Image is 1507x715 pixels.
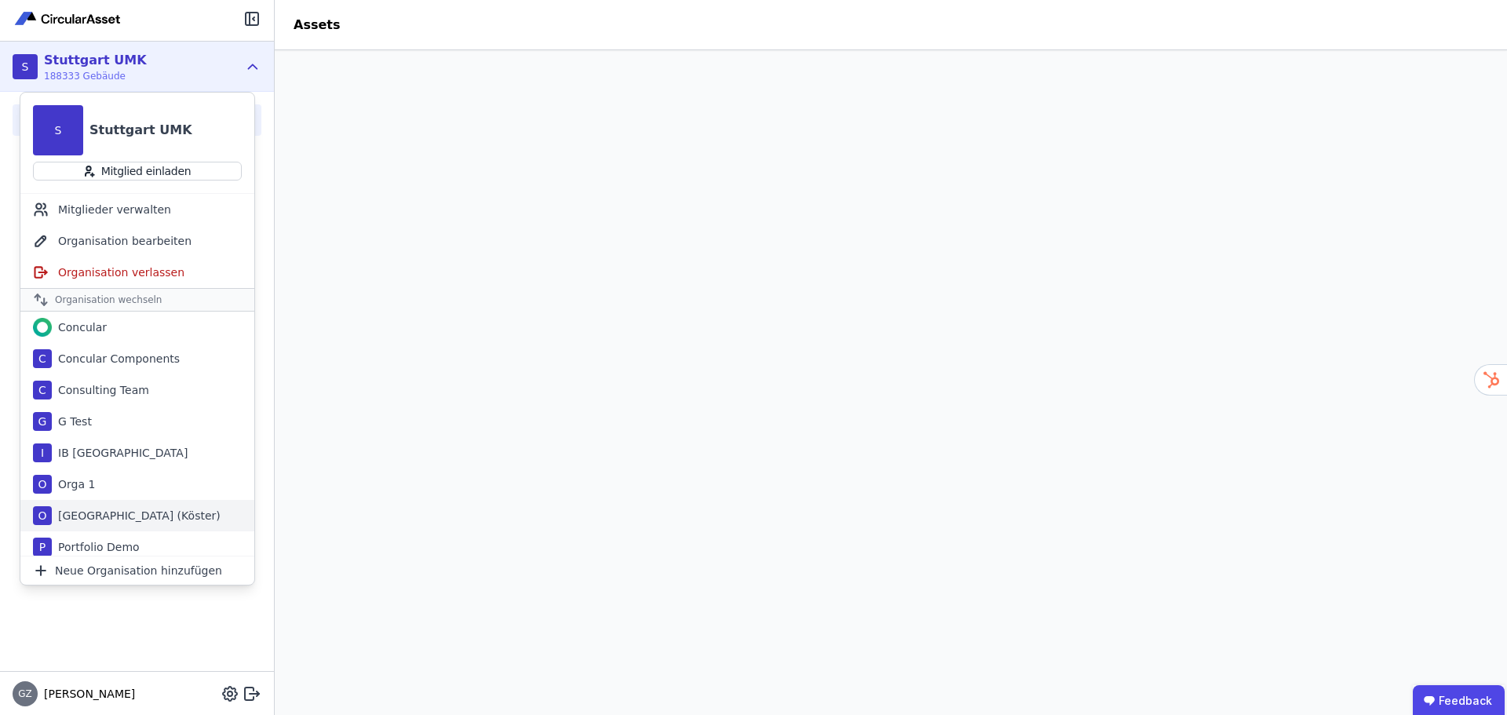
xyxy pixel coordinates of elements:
[89,121,192,140] div: Stuttgart UMK
[33,105,83,155] div: S
[13,54,38,79] div: S
[20,194,254,225] div: Mitglieder verwalten
[20,257,254,288] div: Organisation verlassen
[52,539,140,555] div: Portfolio Demo
[13,9,124,28] img: Concular
[52,414,92,429] div: G Test
[18,689,32,699] span: GZ
[52,351,180,367] div: Concular Components
[33,443,52,462] div: I
[55,563,222,578] span: Neue Organisation hinzufügen
[44,70,147,82] span: 188333 Gebäude
[275,16,359,35] div: Assets
[33,475,52,494] div: O
[33,412,52,431] div: G
[33,538,52,556] div: P
[275,50,1507,715] iframe: retool
[20,288,254,312] div: Organisation wechseln
[52,445,188,461] div: IB [GEOGRAPHIC_DATA]
[33,162,242,181] button: Mitglied einladen
[52,508,221,523] div: [GEOGRAPHIC_DATA] (Köster)
[33,381,52,399] div: C
[52,319,107,335] div: Concular
[44,51,147,70] div: Stuttgart UMK
[20,225,254,257] div: Organisation bearbeiten
[52,382,149,398] div: Consulting Team
[52,476,95,492] div: Orga 1
[33,349,52,368] div: C
[33,506,52,525] div: O
[38,686,135,702] span: [PERSON_NAME]
[33,318,52,337] img: Concular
